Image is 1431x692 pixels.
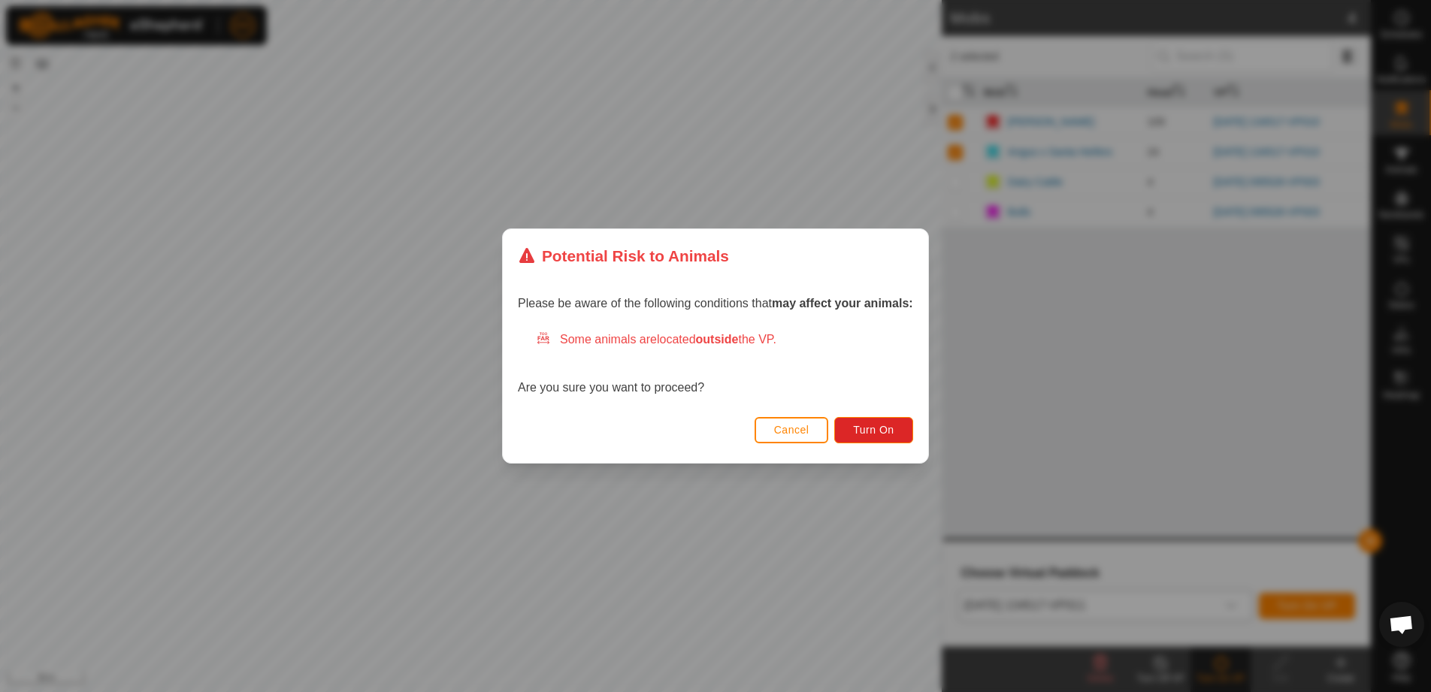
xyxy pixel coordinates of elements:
strong: may affect your animals: [772,297,913,310]
span: Cancel [774,424,809,436]
button: Cancel [755,417,829,443]
span: Turn On [854,424,894,436]
span: located the VP. [657,333,776,346]
button: Turn On [835,417,913,443]
span: Please be aware of the following conditions that [518,297,913,310]
div: Some animals are [536,331,913,349]
div: Open chat [1379,602,1424,647]
strong: outside [696,333,739,346]
div: Potential Risk to Animals [518,244,729,267]
div: Are you sure you want to proceed? [518,331,913,397]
